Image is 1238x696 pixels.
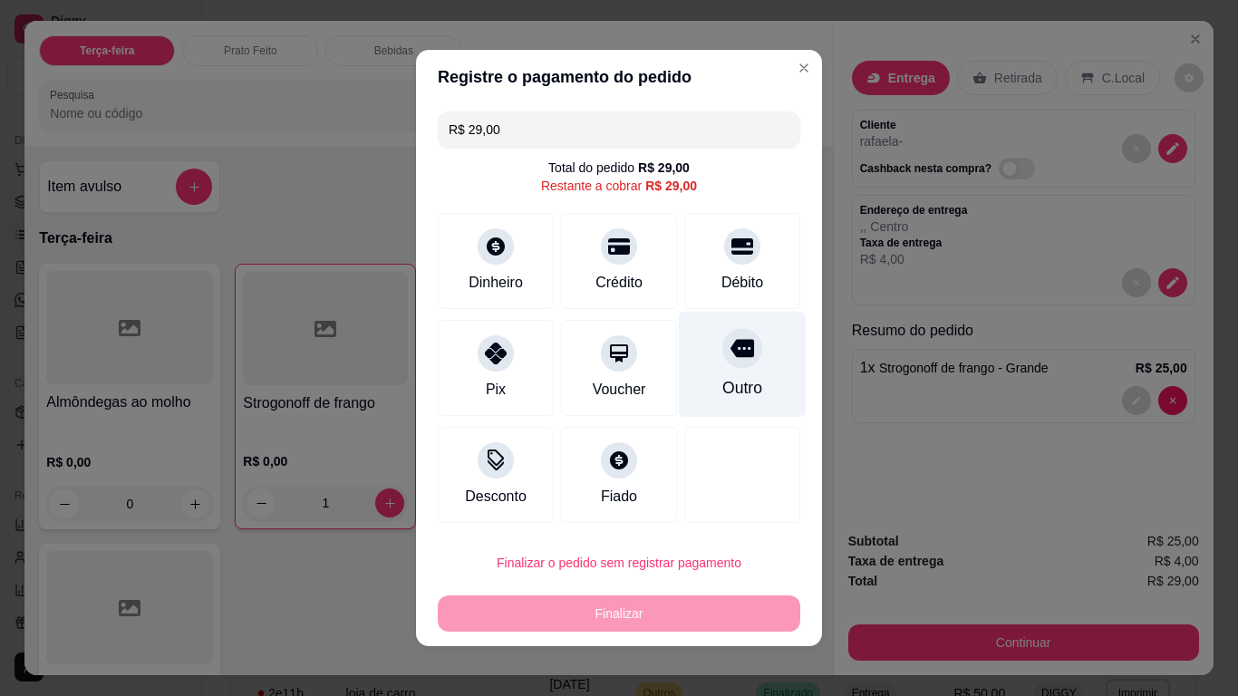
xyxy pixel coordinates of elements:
[721,272,763,294] div: Débito
[645,177,697,195] div: R$ 29,00
[593,379,646,401] div: Voucher
[486,379,506,401] div: Pix
[541,177,697,195] div: Restante a cobrar
[595,272,643,294] div: Crédito
[548,159,690,177] div: Total do pedido
[465,486,527,507] div: Desconto
[438,545,800,581] button: Finalizar o pedido sem registrar pagamento
[722,376,762,400] div: Outro
[601,486,637,507] div: Fiado
[449,111,789,148] input: Ex.: hambúrguer de cordeiro
[469,272,523,294] div: Dinheiro
[638,159,690,177] div: R$ 29,00
[789,53,818,82] button: Close
[416,50,822,104] header: Registre o pagamento do pedido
